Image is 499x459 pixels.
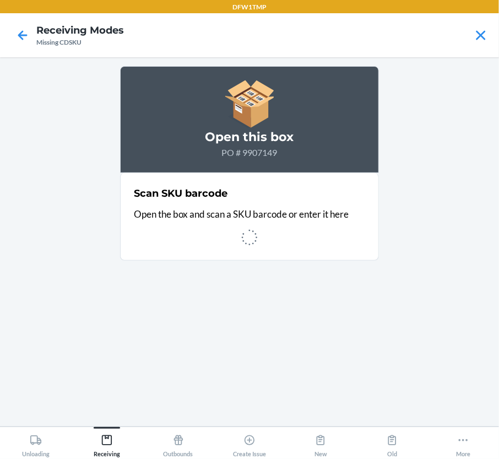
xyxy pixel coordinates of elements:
[386,430,398,457] div: Old
[314,430,327,457] div: New
[233,430,266,457] div: Create Issue
[71,427,142,457] button: Receiving
[456,430,470,457] div: More
[428,427,499,457] button: More
[134,186,227,201] h2: Scan SKU barcode
[22,430,50,457] div: Unloading
[36,23,124,37] h4: Receiving Modes
[356,427,427,457] button: Old
[134,128,365,146] h3: Open this box
[214,427,285,457] button: Create Issue
[36,37,124,47] div: Missing CDSKU
[94,430,120,457] div: Receiving
[134,207,365,222] p: Open the box and scan a SKU barcode or enter it here
[164,430,193,457] div: Outbounds
[134,146,365,159] p: PO # 9907149
[285,427,356,457] button: New
[232,2,267,12] p: DFW1TMP
[143,427,214,457] button: Outbounds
